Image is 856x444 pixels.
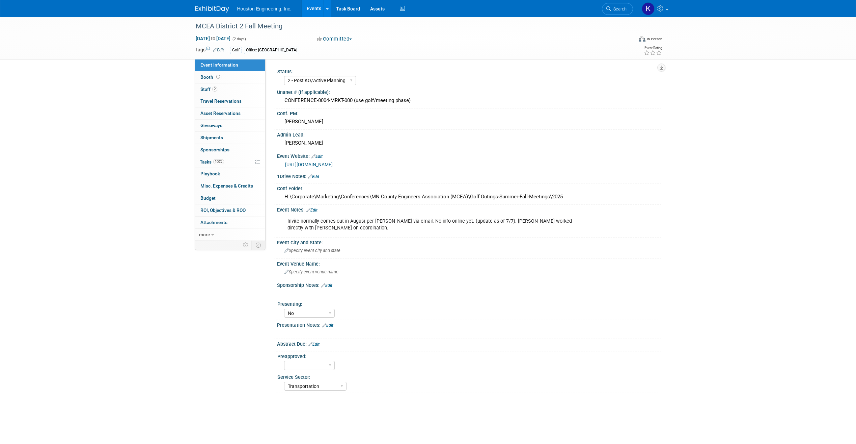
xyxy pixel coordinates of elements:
[277,67,658,75] div: Status:
[322,323,333,328] a: Edit
[200,62,238,68] span: Event Information
[277,238,661,246] div: Event City and State:
[282,138,656,148] div: [PERSON_NAME]
[195,46,224,54] td: Tags
[195,180,265,192] a: Misc. Expenses & Credits
[195,95,265,107] a: Travel Reservations
[646,36,662,42] div: In-Person
[277,130,661,138] div: Admin Lead:
[200,183,253,189] span: Misc. Expenses & Credits
[277,320,661,329] div: Presentation Notes:
[593,35,663,45] div: Event Format
[644,46,662,50] div: Event Rating
[244,47,299,54] div: Office: [GEOGRAPHIC_DATA]
[200,220,227,225] span: Attachments
[306,208,317,213] a: Edit
[282,117,656,127] div: [PERSON_NAME]
[195,59,265,71] a: Event Information
[195,132,265,144] a: Shipments
[308,342,320,347] a: Edit
[215,74,221,79] span: Booth not reserved yet
[199,232,210,237] span: more
[195,120,265,131] a: Giveaways
[277,280,661,289] div: Sponsorship Notes:
[639,36,645,42] img: Format-Inperson.png
[277,108,661,117] div: Conf. PM:
[277,205,661,214] div: Event Notes:
[195,168,265,180] a: Playbook
[308,174,319,179] a: Edit
[210,36,216,41] span: to
[277,339,661,348] div: Abstract Due:
[195,71,265,83] a: Booth
[195,156,265,168] a: Tasks100%
[277,351,658,360] div: Preapproved:
[277,183,661,192] div: Conf Folder:
[321,283,332,288] a: Edit
[282,95,656,106] div: CONFERENCE-0004-MRKT-000 (use golf/meeting phase)
[195,229,265,241] a: more
[230,47,242,54] div: Golf
[314,35,355,43] button: Committed
[195,192,265,204] a: Budget
[213,159,224,164] span: 100%
[200,171,220,176] span: Playbook
[277,151,661,160] div: Event Website:
[200,159,224,165] span: Tasks
[284,248,340,253] span: Specify event city and state
[195,144,265,156] a: Sponsorships
[200,147,229,152] span: Sponsorships
[193,20,623,32] div: MCEA District 2 Fall Meeting
[240,241,252,249] td: Personalize Event Tab Strip
[213,48,224,52] a: Edit
[200,207,246,213] span: ROI, Objectives & ROO
[237,6,292,11] span: Houston Engineering, Inc.
[277,372,658,380] div: Service Sector:
[277,171,661,180] div: 1Drive Notes:
[285,162,333,167] a: [URL][DOMAIN_NAME]
[200,135,223,140] span: Shipments
[642,2,655,15] img: Kendra Jensen
[212,87,217,92] span: 2
[195,217,265,228] a: Attachments
[277,87,661,96] div: Unanet # (if applicable):
[277,299,658,307] div: Presenting:
[284,269,338,274] span: Specify event venue name
[200,87,217,92] span: Staff
[251,241,265,249] td: Toggle Event Tabs
[200,74,221,80] span: Booth
[195,35,231,42] span: [DATE] [DATE]
[195,83,265,95] a: Staff2
[283,215,587,235] div: Invite normally comes out in August per [PERSON_NAME] via email. No info online yet. (update as o...
[200,123,222,128] span: Giveaways
[200,110,241,116] span: Asset Reservations
[195,204,265,216] a: ROI, Objectives & ROO
[311,154,323,159] a: Edit
[602,3,633,15] a: Search
[232,37,246,41] span: (2 days)
[195,6,229,13] img: ExhibitDay
[611,6,627,11] span: Search
[200,98,242,104] span: Travel Reservations
[277,259,661,267] div: Event Venue Name:
[282,192,656,202] div: H:\Corporate\Marketing\Conferences\MN County Engineers Association (MCEA)\Golf Outings-Summer-Fal...
[200,195,216,201] span: Budget
[195,107,265,119] a: Asset Reservations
